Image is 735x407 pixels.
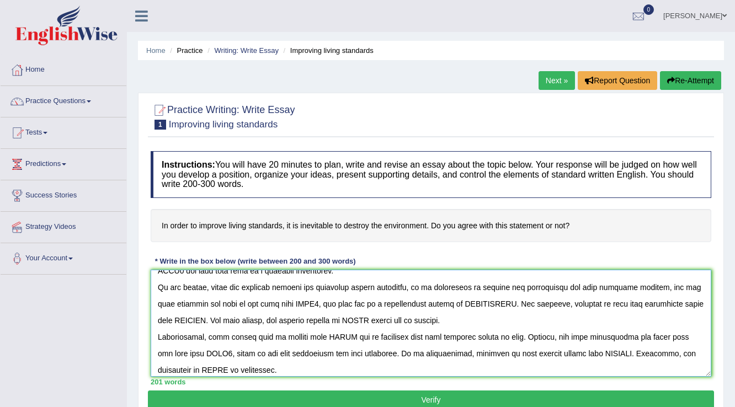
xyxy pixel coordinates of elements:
[643,4,654,15] span: 0
[281,45,374,56] li: Improving living standards
[539,71,575,90] a: Next »
[167,45,203,56] li: Practice
[151,256,360,266] div: * Write in the box below (write between 200 and 300 words)
[578,71,657,90] button: Report Question
[1,243,126,271] a: Your Account
[1,149,126,176] a: Predictions
[1,86,126,114] a: Practice Questions
[151,209,711,243] h4: In order to improve living standards, it is inevitable to destroy the environment. Do you agree w...
[660,71,721,90] button: Re-Attempt
[1,55,126,82] a: Home
[151,377,711,387] div: 201 words
[162,160,215,169] b: Instructions:
[151,102,295,130] h2: Practice Writing: Write Essay
[151,151,711,198] h4: You will have 20 minutes to plan, write and revise an essay about the topic below. Your response ...
[146,46,166,55] a: Home
[169,119,278,130] small: Improving living standards
[1,180,126,208] a: Success Stories
[155,120,166,130] span: 1
[1,212,126,239] a: Strategy Videos
[214,46,279,55] a: Writing: Write Essay
[1,117,126,145] a: Tests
